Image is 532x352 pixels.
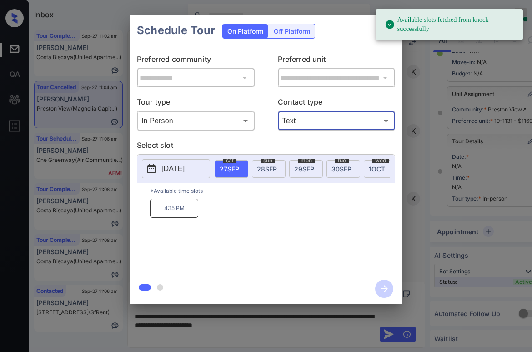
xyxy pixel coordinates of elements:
[331,165,351,173] span: 30 SEP
[280,113,393,128] div: Text
[298,158,315,163] span: mon
[139,113,252,128] div: In Person
[137,96,255,111] p: Tour type
[150,183,395,199] p: *Available time slots
[223,24,268,38] div: On Platform
[289,160,323,178] div: date-select
[278,54,396,68] p: Preferred unit
[269,24,315,38] div: Off Platform
[150,199,198,218] p: 4:15 PM
[130,15,222,46] h2: Schedule Tour
[364,160,397,178] div: date-select
[142,159,210,178] button: [DATE]
[220,165,239,173] span: 27 SEP
[278,96,396,111] p: Contact type
[223,158,236,163] span: sat
[369,165,385,173] span: 1 OCT
[215,160,248,178] div: date-select
[370,277,399,301] button: btn-next
[372,158,389,163] span: wed
[335,158,349,163] span: tue
[385,12,516,37] div: Available slots fetched from knock successfully
[257,165,277,173] span: 28 SEP
[252,160,286,178] div: date-select
[294,165,314,173] span: 29 SEP
[137,140,395,154] p: Select slot
[161,163,185,174] p: [DATE]
[261,158,275,163] span: sun
[137,54,255,68] p: Preferred community
[326,160,360,178] div: date-select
